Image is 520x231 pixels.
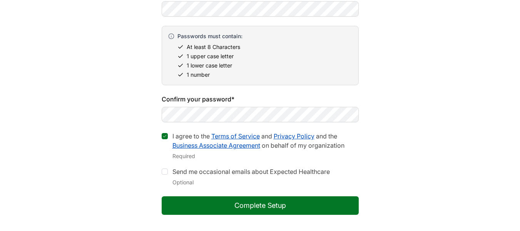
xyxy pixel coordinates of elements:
a: Privacy Policy [274,132,314,140]
span: 1 number [187,71,210,79]
div: Optional [172,178,330,187]
a: Terms of Service [211,132,260,140]
label: Send me occasional emails about Expected Healthcare [172,168,330,175]
span: At least 8 Characters [187,43,240,51]
span: 1 lower case letter [187,62,232,69]
label: I agree to the and and the on behalf of my organization [172,132,344,149]
button: Complete Setup [162,196,359,215]
span: 1 upper case letter [187,52,234,60]
label: Confirm your password* [162,94,359,104]
div: Required [172,152,359,161]
a: Business Associate Agreement [172,142,260,149]
span: Passwords must contain: [177,32,242,40]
